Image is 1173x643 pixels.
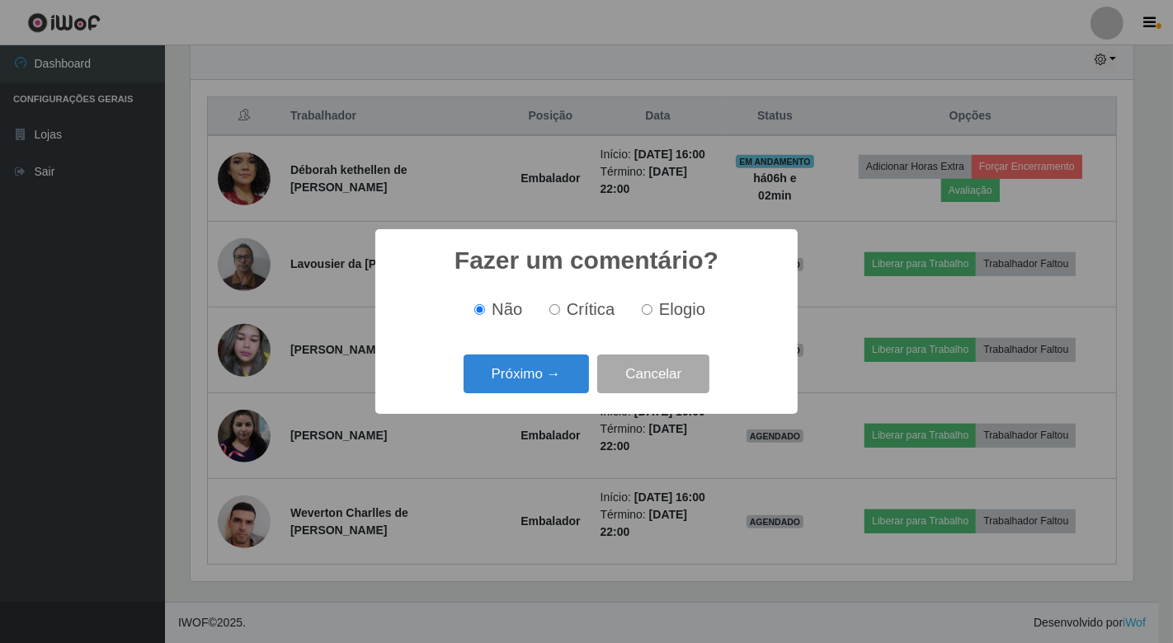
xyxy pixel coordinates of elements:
[659,300,705,318] span: Elogio
[642,304,652,315] input: Elogio
[474,304,485,315] input: Não
[455,246,718,275] h2: Fazer um comentário?
[549,304,560,315] input: Crítica
[464,354,589,393] button: Próximo →
[597,354,709,393] button: Cancelar
[567,300,615,318] span: Crítica
[492,300,522,318] span: Não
